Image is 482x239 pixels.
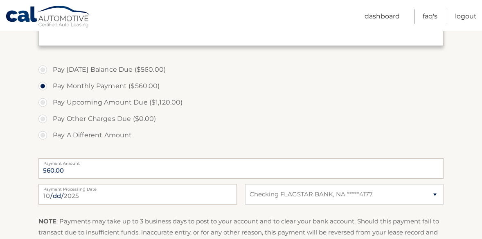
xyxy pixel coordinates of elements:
[38,127,444,143] label: Pay A Different Amount
[38,61,444,78] label: Pay [DATE] Balance Due ($560.00)
[38,78,444,94] label: Pay Monthly Payment ($560.00)
[38,111,444,127] label: Pay Other Charges Due ($0.00)
[38,158,444,179] input: Payment Amount
[38,158,444,165] label: Payment Amount
[38,94,444,111] label: Pay Upcoming Amount Due ($1,120.00)
[38,184,237,191] label: Payment Processing Date
[5,5,91,29] a: Cal Automotive
[38,184,237,205] input: Payment Date
[365,9,400,24] a: Dashboard
[455,9,477,24] a: Logout
[423,9,437,24] a: FAQ's
[38,217,56,225] strong: NOTE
